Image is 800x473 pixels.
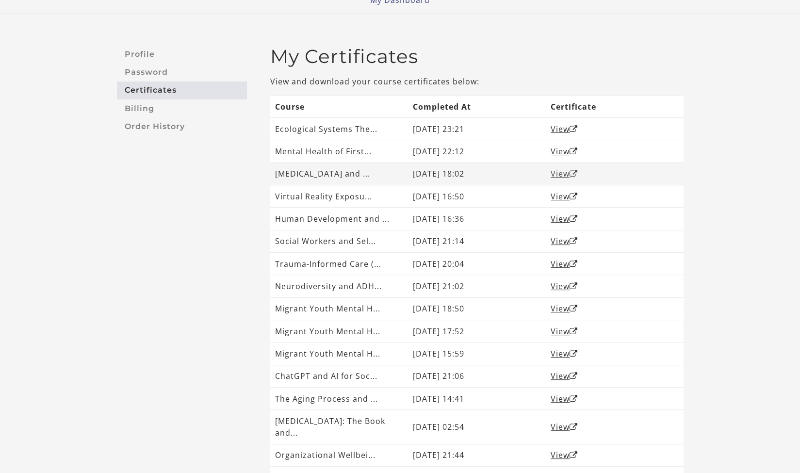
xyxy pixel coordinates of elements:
[408,275,546,297] td: [DATE] 21:02
[551,191,578,202] a: ViewOpen in a new window
[117,63,247,81] a: Password
[408,410,546,444] td: [DATE] 02:54
[408,118,546,140] td: [DATE] 23:21
[570,423,578,431] i: Open in a new window
[570,395,578,403] i: Open in a new window
[570,327,578,335] i: Open in a new window
[408,253,546,275] td: [DATE] 20:04
[570,147,578,155] i: Open in a new window
[551,281,578,292] a: ViewOpen in a new window
[270,253,408,275] td: Trauma-Informed Care (...
[408,387,546,409] td: [DATE] 14:41
[270,297,408,320] td: Migrant Youth Mental H...
[551,371,578,381] a: ViewOpen in a new window
[570,282,578,290] i: Open in a new window
[551,326,578,337] a: ViewOpen in a new window
[270,163,408,185] td: [MEDICAL_DATA] and ...
[570,193,578,200] i: Open in a new window
[551,259,578,269] a: ViewOpen in a new window
[570,305,578,312] i: Open in a new window
[117,82,247,99] a: Certificates
[551,168,578,179] a: ViewOpen in a new window
[270,230,408,252] td: Social Workers and Sel...
[408,365,546,387] td: [DATE] 21:06
[570,215,578,223] i: Open in a new window
[570,372,578,380] i: Open in a new window
[551,213,578,224] a: ViewOpen in a new window
[570,125,578,133] i: Open in a new window
[570,350,578,358] i: Open in a new window
[408,444,546,466] td: [DATE] 21:44
[408,230,546,252] td: [DATE] 21:14
[270,118,408,140] td: Ecological Systems The...
[270,410,408,444] td: [MEDICAL_DATA]: The Book and...
[270,208,408,230] td: Human Development and ...
[270,185,408,208] td: Virtual Reality Exposu...
[570,260,578,268] i: Open in a new window
[408,343,546,365] td: [DATE] 15:59
[117,45,247,63] a: Profile
[270,365,408,387] td: ChatGPT and AI for Soc...
[270,444,408,466] td: Organizational Wellbei...
[551,303,578,314] a: ViewOpen in a new window
[270,45,684,68] h2: My Certificates
[408,95,546,117] th: Completed At
[408,140,546,163] td: [DATE] 22:12
[551,124,578,134] a: ViewOpen in a new window
[270,76,684,87] p: View and download your course certificates below:
[408,163,546,185] td: [DATE] 18:02
[551,236,578,246] a: ViewOpen in a new window
[570,237,578,245] i: Open in a new window
[270,343,408,365] td: Migrant Youth Mental H...
[117,117,247,135] a: Order History
[270,387,408,409] td: The Aging Process and ...
[270,95,408,117] th: Course
[408,297,546,320] td: [DATE] 18:50
[551,422,578,432] a: ViewOpen in a new window
[546,95,684,117] th: Certificate
[551,348,578,359] a: ViewOpen in a new window
[270,320,408,342] td: Migrant Youth Mental H...
[270,275,408,297] td: Neurodiversity and ADH...
[570,451,578,459] i: Open in a new window
[551,450,578,460] a: ViewOpen in a new window
[408,320,546,342] td: [DATE] 17:52
[408,208,546,230] td: [DATE] 16:36
[551,146,578,157] a: ViewOpen in a new window
[570,170,578,178] i: Open in a new window
[551,393,578,404] a: ViewOpen in a new window
[117,99,247,117] a: Billing
[408,185,546,208] td: [DATE] 16:50
[270,140,408,163] td: Mental Health of First...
